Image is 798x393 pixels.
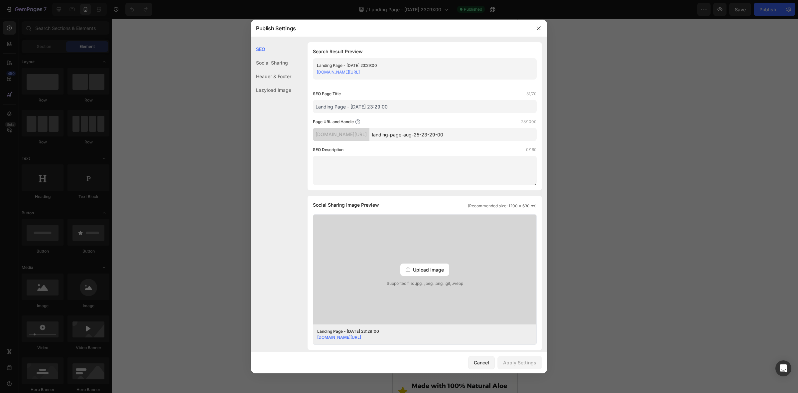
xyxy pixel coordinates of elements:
div: SEO [251,42,291,56]
h2: SOAPS [5,97,120,119]
button: Apply Settings [497,356,542,369]
button: Dot [76,157,80,161]
img: image_demo.jpg [108,131,128,152]
div: Open Intercom Messenger [775,360,791,376]
label: SEO Description [313,146,343,153]
button: Cancel [468,356,495,369]
div: [DOMAIN_NAME][URL] [313,128,369,141]
button: Dot [70,157,74,161]
img: image_demo.jpg [78,131,99,152]
button: Dot [58,157,61,161]
p: Loved by 1000+ Customers [49,238,98,244]
div: Publish Settings [251,20,530,37]
label: Page URL and Handle [313,118,354,125]
div: Header & Footer [251,70,291,83]
label: 31/70 [526,91,537,97]
button: Dot [51,157,55,161]
img: image_demo.jpg [20,131,40,152]
strong: Made with 100% Natural Aloe [PERSON_NAME] [19,363,114,382]
div: Landing Page - [DATE] 23:29:00 [317,62,522,69]
span: Social Sharing Image Preview [313,201,379,209]
input: Title [313,100,537,113]
div: Apply Settings [503,359,536,366]
div: Landing Page - [DATE] 23:29:00 [317,328,522,334]
div: Cancel [474,359,489,366]
div: Social Sharing [251,56,291,70]
div: Lazyload Image [251,83,291,97]
strong: Smells just like your favorite luxury perfumes [19,334,110,353]
span: Upload Image [413,266,444,273]
label: 28/1000 [521,118,537,125]
label: 0/160 [526,146,537,153]
a: [DOMAIN_NAME][URL] [317,335,361,340]
h1: Search Result Preview [313,48,537,56]
img: image_demo.jpg [49,131,69,152]
a: [DOMAIN_NAME][URL] [317,70,360,75]
span: (Recommended size: 1200 x 630 px) [468,203,537,209]
button: Dot [45,157,49,161]
input: Handle [369,128,537,141]
button: Carousel Back Arrow [10,132,29,151]
span: iPhone 13 Mini ( 375 px) [33,3,78,10]
button: Dot [64,157,67,161]
label: SEO Page Title [313,91,341,97]
span: Supported file: .jpg, .jpeg, .png, .gif, .webp [313,281,536,287]
button: Carousel Next Arrow [96,132,114,151]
